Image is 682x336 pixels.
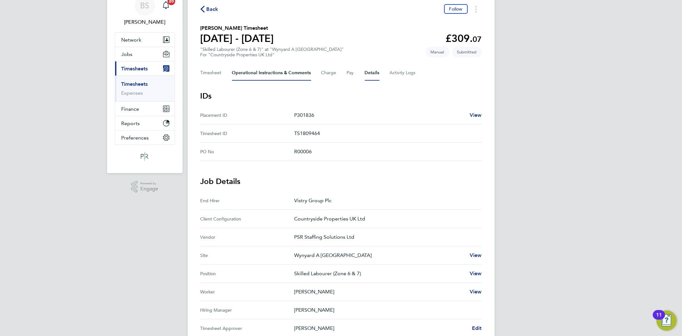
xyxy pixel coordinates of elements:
span: Timesheets [122,66,148,72]
div: End Hirer [200,197,294,204]
div: For "Countryside Properties UK Ltd" [200,52,344,58]
h2: [PERSON_NAME] Timesheet [200,24,274,32]
div: Timesheets [115,76,175,101]
button: Charge [321,65,337,81]
span: Follow [449,6,463,12]
button: Jobs [115,47,175,61]
button: Operational Instructions & Comments [232,65,311,81]
p: Vistry Group Plc [294,197,477,204]
button: Timesheets [115,61,175,76]
div: Timesheet ID [200,130,294,137]
app-decimal: £309. [446,32,482,44]
span: View [470,289,482,295]
span: This timesheet is Submitted. [452,47,482,57]
span: View [470,270,482,276]
p: TS1809464 [294,130,477,137]
button: Timesheet [200,65,222,81]
div: 11 [656,315,662,323]
button: Pay [347,65,355,81]
button: Preferences [115,131,175,145]
span: Network [122,37,142,43]
span: View [470,252,482,258]
div: Site [200,252,294,259]
p: Skilled Labourer (Zone 6 & 7) [294,270,465,277]
div: Placement ID [200,111,294,119]
a: View [470,252,482,259]
p: Wynyard A [GEOGRAPHIC_DATA] [294,252,465,259]
span: Finance [122,106,139,112]
button: Reports [115,116,175,130]
p: Countryside Properties UK Ltd [294,215,477,223]
a: Expenses [122,90,143,96]
div: Timesheet Approver [200,324,294,332]
button: Timesheets Menu [470,4,482,14]
button: Open Resource Center, 11 new notifications [656,310,677,331]
button: Activity Logs [390,65,417,81]
div: Vendor [200,233,294,241]
p: [PERSON_NAME] [294,306,477,314]
h3: Job Details [200,176,482,187]
span: This timesheet was manually created. [426,47,450,57]
button: Details [365,65,380,81]
button: Back [200,5,218,13]
a: View [470,288,482,296]
span: Jobs [122,51,133,57]
p: R00006 [294,148,477,156]
span: Preferences [122,135,149,141]
p: P301836 [294,111,465,119]
span: Reports [122,120,140,126]
a: Go to home page [115,151,175,162]
span: Beth Seddon [115,18,175,26]
p: [PERSON_NAME] [294,288,465,296]
button: Network [115,33,175,47]
span: BS [140,1,149,10]
a: Powered byEngage [131,181,158,193]
img: psrsolutions-logo-retina.png [139,151,150,162]
h3: IDs [200,91,482,101]
div: Client Configuration [200,215,294,223]
a: Timesheets [122,81,148,87]
span: Edit [472,325,482,331]
a: Edit [472,324,482,332]
button: Follow [444,4,468,14]
span: Engage [140,186,158,192]
span: 07 [473,35,482,44]
div: Hiring Manager [200,306,294,314]
div: PO No [200,148,294,156]
div: "Skilled Labourer (Zone 6 & 7)" at "Wynyard A [GEOGRAPHIC_DATA]" [200,47,344,58]
div: Worker [200,288,294,296]
span: View [470,112,482,118]
h1: [DATE] - [DATE] [200,32,274,45]
a: View [470,270,482,277]
button: Finance [115,102,175,116]
a: View [470,111,482,119]
p: PSR Staffing Solutions Ltd [294,233,477,241]
p: [PERSON_NAME] [294,324,467,332]
span: Back [207,5,218,13]
span: Powered by [140,181,158,186]
div: Position [200,270,294,277]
